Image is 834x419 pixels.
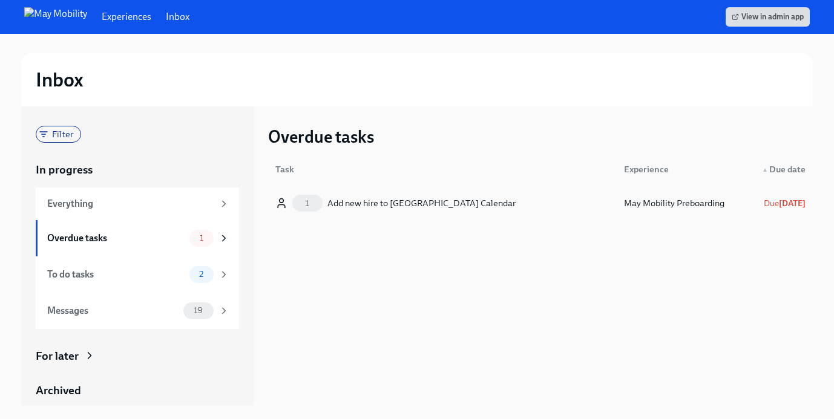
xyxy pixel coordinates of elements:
div: Experience [619,162,738,177]
div: Due date [738,162,810,177]
div: Add new hire to [GEOGRAPHIC_DATA] Calendar [327,196,516,210]
span: View in admin app [732,11,804,23]
div: For later [36,348,79,364]
span: Filter [45,130,80,139]
a: View in admin app [726,7,810,27]
span: 1 [192,233,211,242]
span: October 9th, 2025 09:00 [764,198,806,209]
a: Archived [36,383,239,398]
div: Experience [614,157,738,181]
div: Task [271,162,614,177]
h2: Inbox [36,68,84,92]
div: Everything [47,197,214,210]
div: May Mobility Preboarding [624,196,733,210]
a: To do tasks2 [36,256,239,293]
a: In progress [36,162,239,178]
a: For later [36,348,239,364]
span: Due [764,198,806,209]
div: ▲Due date [738,157,810,181]
div: Filter [36,126,81,143]
span: 1 [297,199,317,208]
a: Messages19 [36,293,239,329]
div: Messages [47,304,179,317]
span: ▲ [762,167,768,173]
div: Task [271,157,614,181]
a: Everything [36,187,239,220]
h3: Overdue tasks [268,126,374,148]
a: Inbox [166,10,189,24]
span: 19 [186,306,210,315]
a: 1Add new hire to [GEOGRAPHIC_DATA] CalendarMay Mobility PreboardingDue[DATE] [268,186,813,220]
a: Experiences [102,10,151,24]
a: Overdue tasks1 [36,220,239,256]
span: 2 [192,270,211,279]
img: May Mobility [24,7,87,27]
strong: [DATE] [779,198,806,209]
div: To do tasks [47,268,185,281]
div: Overdue tasks [47,232,185,245]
